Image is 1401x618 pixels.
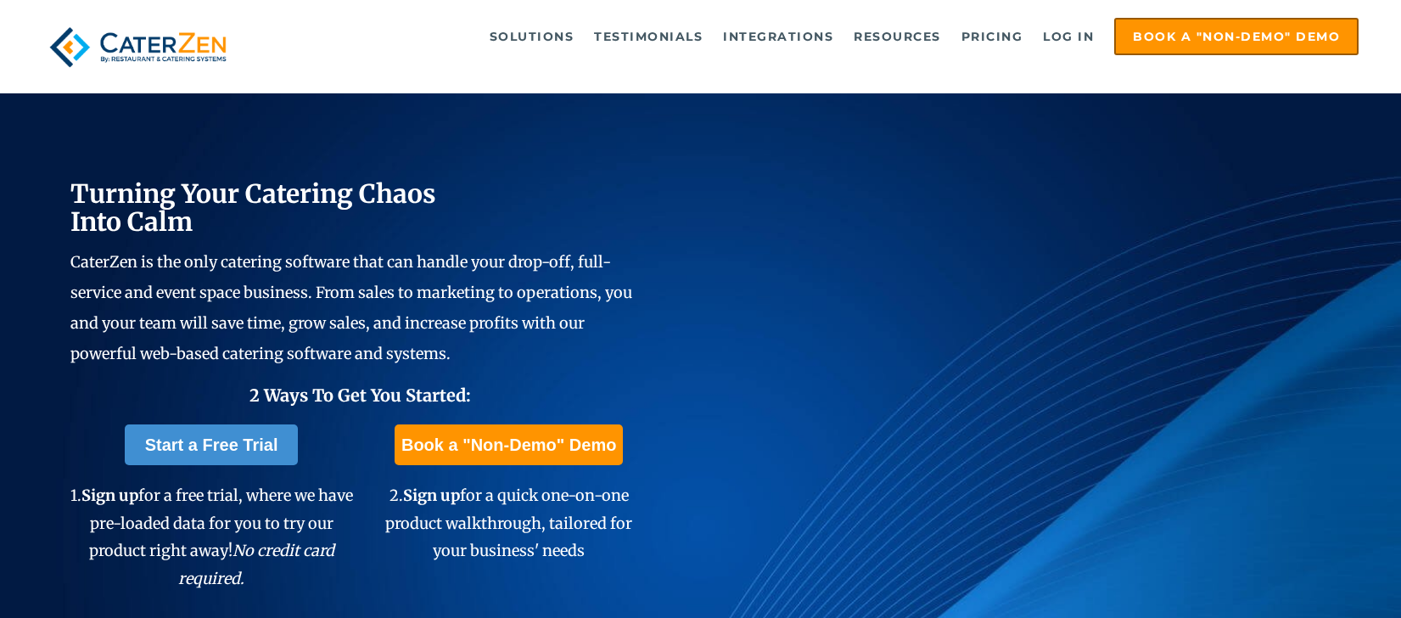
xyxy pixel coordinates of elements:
[586,20,711,53] a: Testimonials
[715,20,842,53] a: Integrations
[267,18,1359,55] div: Navigation Menu
[845,20,950,53] a: Resources
[249,385,471,406] span: 2 Ways To Get You Started:
[125,424,299,465] a: Start a Free Trial
[481,20,583,53] a: Solutions
[953,20,1032,53] a: Pricing
[70,252,632,363] span: CaterZen is the only catering software that can handle your drop-off, full-service and event spac...
[42,18,233,76] img: caterzen
[1034,20,1102,53] a: Log in
[395,424,623,465] a: Book a "Non-Demo" Demo
[1250,552,1382,599] iframe: Help widget launcher
[385,486,632,560] span: 2. for a quick one-on-one product walkthrough, tailored for your business' needs
[81,486,138,505] span: Sign up
[403,486,460,505] span: Sign up
[178,541,334,587] em: No credit card required.
[70,177,436,238] span: Turning Your Catering Chaos Into Calm
[1114,18,1359,55] a: Book a "Non-Demo" Demo
[70,486,353,587] span: 1. for a free trial, where we have pre-loaded data for you to try our product right away!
